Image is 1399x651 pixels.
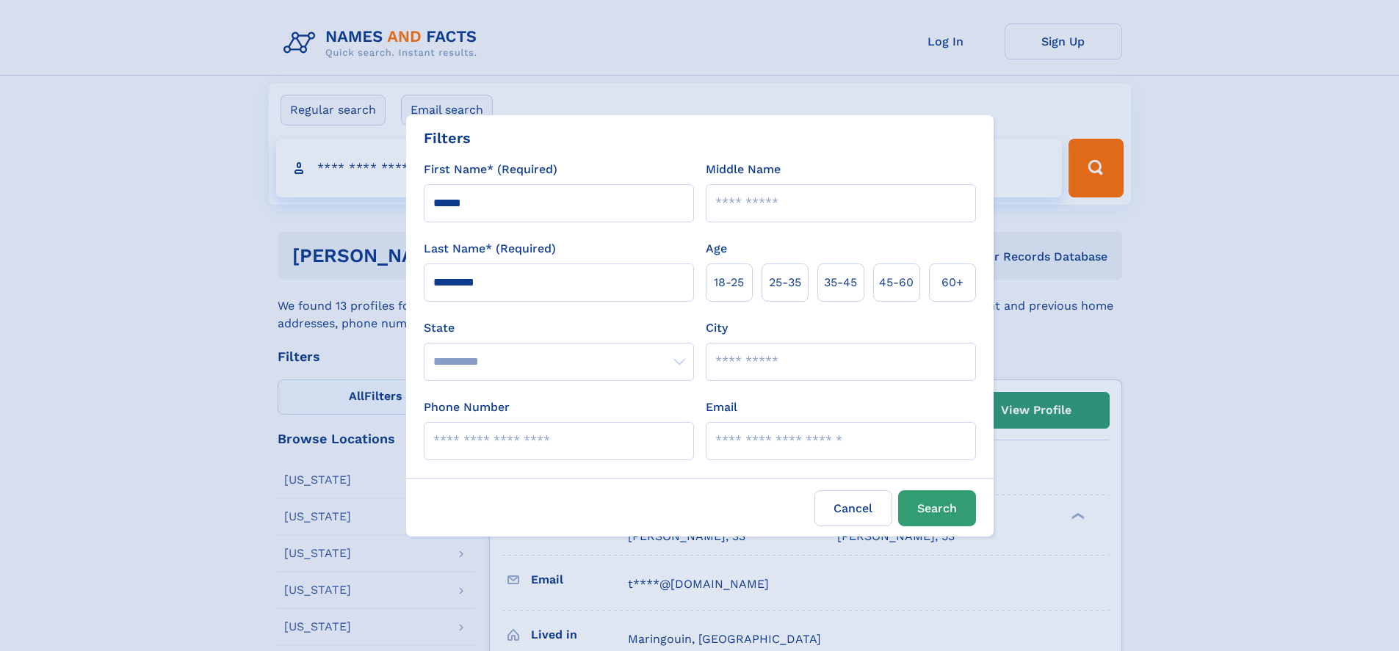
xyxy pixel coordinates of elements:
label: City [706,319,728,337]
span: 35‑45 [824,274,857,291]
label: Middle Name [706,161,781,178]
label: Phone Number [424,399,510,416]
span: 25‑35 [769,274,801,291]
label: Last Name* (Required) [424,240,556,258]
div: Filters [424,127,471,149]
label: First Name* (Required) [424,161,557,178]
label: Age [706,240,727,258]
span: 45‑60 [879,274,914,291]
span: 60+ [941,274,964,291]
label: State [424,319,694,337]
label: Cancel [814,490,892,526]
label: Email [706,399,737,416]
button: Search [898,490,976,526]
span: 18‑25 [714,274,744,291]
